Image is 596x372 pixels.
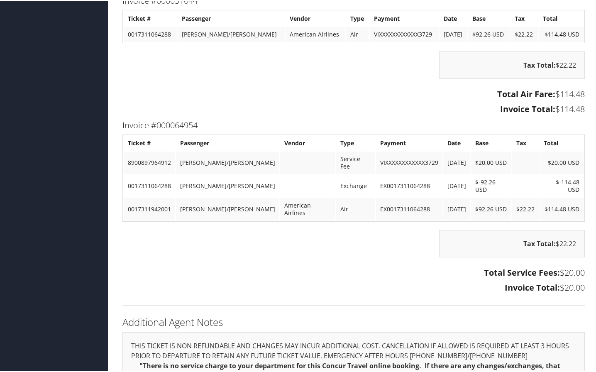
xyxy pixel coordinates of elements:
td: $20.00 USD [471,151,512,173]
h2: Additional Agent Notes [122,314,585,328]
strong: Total Service Fees: [484,266,560,277]
th: Type [336,135,375,150]
h3: $114.48 [122,103,585,114]
strong: Invoice Total: [505,281,560,292]
th: Base [471,135,512,150]
strong: Tax Total: [523,60,556,69]
td: [PERSON_NAME]/[PERSON_NAME] [176,174,279,196]
td: [DATE] [443,174,470,196]
td: American Airlines [280,197,335,220]
th: Ticket # [124,10,177,25]
strong: Total Air Fare: [497,88,555,99]
td: $114.48 USD [540,197,584,220]
div: $22.22 [439,51,585,78]
td: VIXXXXXXXXXXXX3729 [370,26,439,41]
td: [DATE] [443,197,470,220]
th: Type [346,10,369,25]
h3: Invoice #000064954 [122,119,585,130]
td: [DATE] [440,26,467,41]
th: Passenger [178,10,285,25]
div: $22.22 [439,229,585,257]
strong: Invoice Total: [500,103,555,114]
th: Ticket # [124,135,175,150]
td: $114.48 USD [539,26,584,41]
td: $-114.48 USD [540,174,584,196]
th: Date [440,10,467,25]
h3: $20.00 [122,266,585,278]
td: $22.22 [512,197,539,220]
td: 0017311942001 [124,197,175,220]
th: Vendor [280,135,335,150]
th: Payment [370,10,439,25]
td: [PERSON_NAME]/[PERSON_NAME] [176,151,279,173]
td: $20.00 USD [540,151,584,173]
strong: Tax Total: [523,238,556,247]
td: VIXXXXXXXXXXXX3729 [376,151,442,173]
td: EX0017311064288 [376,174,442,196]
h3: $20.00 [122,281,585,293]
td: Service Fee [336,151,375,173]
td: Exchange [336,174,375,196]
td: $-92.26 USD [471,174,512,196]
h3: $114.48 [122,88,585,99]
td: Air [336,197,375,220]
td: [DATE] [443,151,470,173]
td: EX0017311064288 [376,197,442,220]
th: Base [468,10,509,25]
th: Tax [512,135,539,150]
th: Total [540,135,584,150]
td: [PERSON_NAME]/[PERSON_NAME] [176,197,279,220]
td: $92.26 USD [471,197,512,220]
th: Passenger [176,135,279,150]
th: Vendor [286,10,345,25]
td: 0017311064288 [124,174,175,196]
th: Total [539,10,584,25]
td: 0017311064288 [124,26,177,41]
td: 8900897964912 [124,151,175,173]
th: Tax [511,10,538,25]
th: Payment [376,135,442,150]
td: [PERSON_NAME]/[PERSON_NAME] [178,26,285,41]
th: Date [443,135,470,150]
td: $92.26 USD [468,26,509,41]
td: American Airlines [286,26,345,41]
td: $22.22 [511,26,538,41]
td: Air [346,26,369,41]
